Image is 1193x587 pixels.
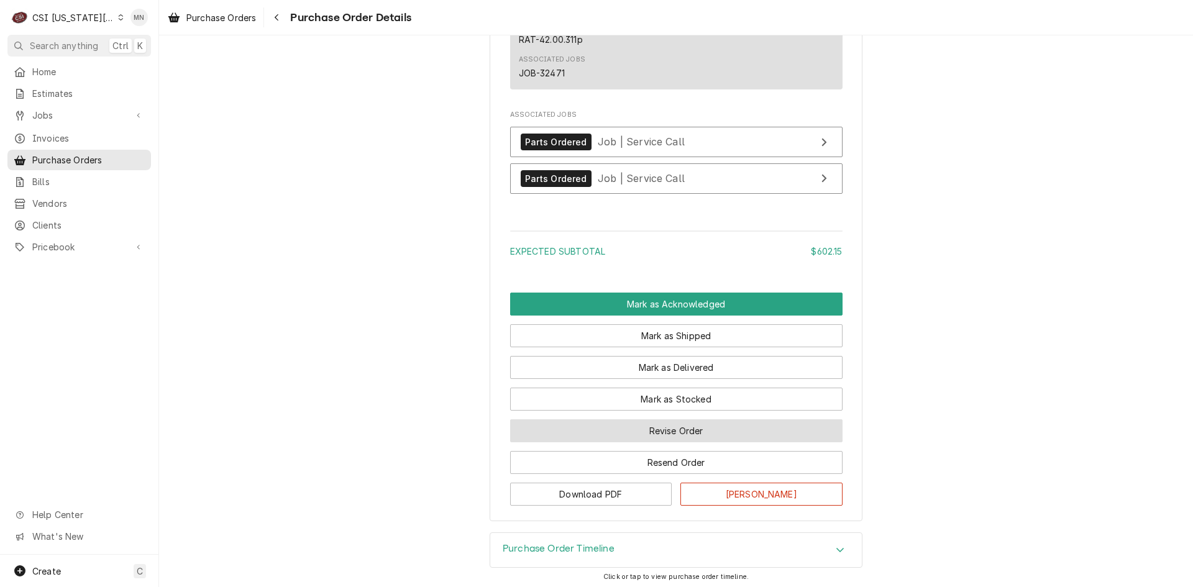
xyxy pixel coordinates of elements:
[490,532,862,568] div: Purchase Order Timeline
[130,9,148,26] div: Melissa Nehls's Avatar
[521,134,592,150] div: Parts Ordered
[503,543,615,555] h3: Purchase Order Timeline
[598,172,685,184] span: Job | Service Call
[510,356,843,379] button: Mark as Delivered
[811,245,842,258] div: $602.15
[519,66,565,80] div: JOB-32471
[137,39,143,52] span: K
[11,9,29,26] div: C
[7,105,151,125] a: Go to Jobs
[510,388,843,411] button: Mark as Stocked
[286,9,411,26] span: Purchase Order Details
[267,7,286,27] button: Navigate back
[510,324,843,347] button: Mark as Shipped
[510,226,843,266] div: Amount Summary
[519,55,585,65] div: Associated Jobs
[7,504,151,525] a: Go to Help Center
[510,474,843,506] div: Button Group Row
[32,109,126,122] span: Jobs
[7,171,151,192] a: Bills
[30,39,98,52] span: Search anything
[510,451,843,474] button: Resend Order
[510,442,843,474] div: Button Group Row
[32,197,145,210] span: Vendors
[510,245,843,258] div: Subtotal
[32,132,145,145] span: Invoices
[32,530,144,543] span: What's New
[510,316,843,347] div: Button Group Row
[7,237,151,257] a: Go to Pricebook
[32,153,145,166] span: Purchase Orders
[32,508,144,521] span: Help Center
[11,9,29,26] div: CSI Kansas City's Avatar
[603,573,749,581] span: Click or tap to view purchase order timeline.
[510,246,606,257] span: Expected Subtotal
[7,526,151,547] a: Go to What's New
[32,566,61,576] span: Create
[7,215,151,235] a: Clients
[510,293,843,316] button: Mark as Acknowledged
[163,7,261,28] a: Purchase Orders
[510,347,843,379] div: Button Group Row
[32,87,145,100] span: Estimates
[510,127,843,157] a: View Job
[510,379,843,411] div: Button Group Row
[510,419,843,442] button: Revise Order
[7,150,151,170] a: Purchase Orders
[510,163,843,194] a: View Job
[7,83,151,104] a: Estimates
[7,35,151,57] button: Search anythingCtrlK
[32,175,145,188] span: Bills
[186,11,256,24] span: Purchase Orders
[680,483,843,506] button: [PERSON_NAME]
[112,39,129,52] span: Ctrl
[7,193,151,214] a: Vendors
[130,9,148,26] div: MN
[32,240,126,253] span: Pricebook
[598,135,685,148] span: Job | Service Call
[32,11,114,24] div: CSI [US_STATE][GEOGRAPHIC_DATA]
[519,33,583,46] div: RAT-42.00.311p
[510,293,843,316] div: Button Group Row
[510,293,843,506] div: Button Group
[510,411,843,442] div: Button Group Row
[7,61,151,82] a: Home
[521,170,592,187] div: Parts Ordered
[490,533,862,568] div: Accordion Header
[510,483,672,506] button: Download PDF
[137,565,143,578] span: C
[510,110,843,200] div: Associated Jobs
[490,533,862,568] button: Accordion Details Expand Trigger
[510,110,843,120] span: Associated Jobs
[32,219,145,232] span: Clients
[32,65,145,78] span: Home
[7,128,151,148] a: Invoices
